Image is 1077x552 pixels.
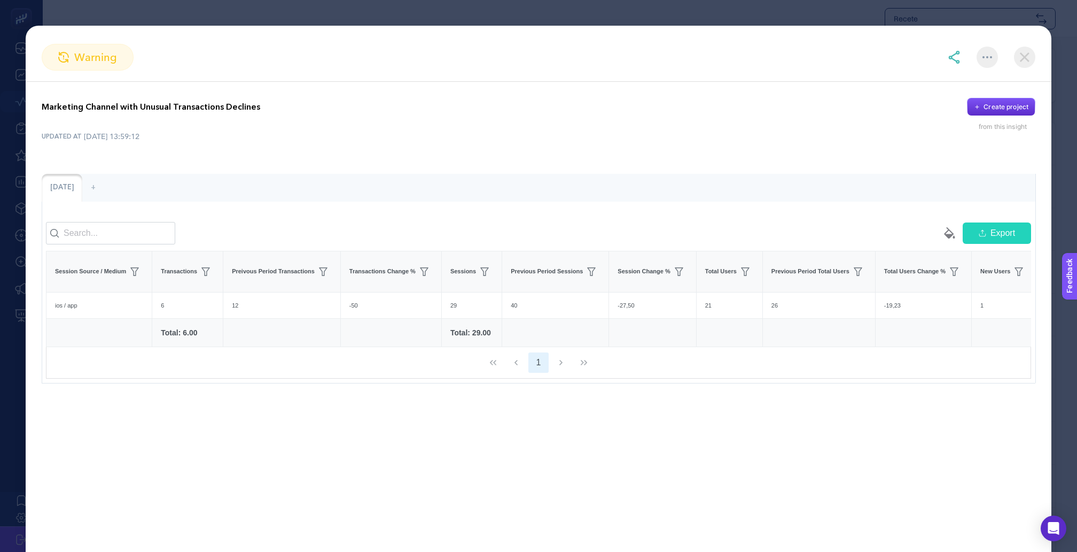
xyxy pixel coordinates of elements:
time: [DATE] 13:59:12 [84,131,139,142]
span: Sessions [450,267,476,276]
span: New Users [980,267,1010,276]
div: from this insight [979,122,1035,131]
img: warning [58,52,69,63]
img: More options [982,56,992,58]
div: 29 [442,293,502,319]
img: close-dialog [1014,47,1035,68]
div: Create project [984,103,1028,111]
span: Transactions Change % [349,267,416,276]
span: Total Users Change % [884,267,946,276]
button: Create project [967,98,1035,116]
span: Session Source / Medium [55,267,126,276]
button: Export [963,223,1031,244]
span: Previous Period Sessions [511,267,583,276]
div: 26 [763,293,875,319]
div: Open Intercom Messenger [1041,516,1066,541]
span: Total Users [705,267,737,276]
span: UPDATED AT [42,132,82,141]
div: 12 [223,293,340,319]
div: 21 [697,293,762,319]
div: -50 [341,293,441,319]
span: Transactions [161,267,197,276]
div: -19,23 [876,293,971,319]
div: Total: 29.00 [450,327,493,338]
span: Feedback [6,3,41,12]
div: ios / app [46,293,152,319]
div: 40 [502,293,608,319]
span: Previous Period Total Users [771,267,849,276]
div: -27,50 [609,293,696,319]
input: Search... [46,222,175,244]
div: 6 [152,293,223,319]
button: 1 [528,352,549,373]
span: Session Change % [618,267,670,276]
span: Preivous Period Transactions [232,267,315,276]
span: warning [74,49,117,65]
div: + [82,174,104,202]
div: [DATE] [42,174,82,202]
p: Marketing Channel with Unusual Transactions Declines [42,101,260,113]
div: 1 [972,293,1036,319]
div: Total: 6.00 [161,327,214,338]
span: Export [990,227,1015,240]
img: share [948,51,961,64]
